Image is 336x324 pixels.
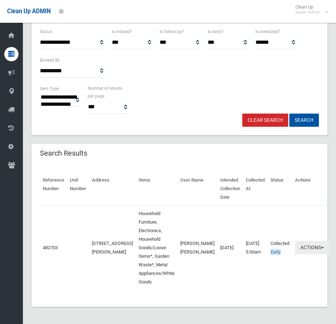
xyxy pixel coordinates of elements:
[242,114,288,127] a: Clear Search
[270,249,281,255] span: Early
[295,10,320,15] small: Super Admin
[243,205,268,290] td: [DATE] 5:50am
[160,28,184,36] label: Is follow up?
[295,241,329,254] button: Actions
[208,28,223,36] label: Is early?
[88,84,127,100] label: Number of results per page
[136,172,177,205] th: Items
[292,172,332,205] th: Actions
[177,205,217,290] td: [PERSON_NAME] [PERSON_NAME]
[243,172,268,205] th: Collected At
[289,114,319,127] button: Search
[40,85,59,93] label: Item Type
[40,28,52,36] label: Status
[217,172,243,205] th: Intended Collection Date
[292,4,327,15] span: Clean Up
[43,245,58,250] a: 482703
[112,28,132,36] label: Is missed?
[40,56,60,64] label: Booked By
[268,205,292,290] td: Collected
[89,172,136,205] th: Address
[255,28,280,36] label: Is oversized?
[92,241,133,255] a: [STREET_ADDRESS][PERSON_NAME]
[268,172,292,205] th: Status
[217,205,243,290] td: [DATE]
[136,205,177,290] td: Household Furniture, Electronics, Household Goods/Loose Items*, Garden Waste*, Metal Appliances/W...
[67,172,89,205] th: Unit Number
[40,172,67,205] th: Reference Number
[177,172,217,205] th: User Name
[31,146,96,160] header: Search Results
[7,8,51,15] span: Clean Up ADMIN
